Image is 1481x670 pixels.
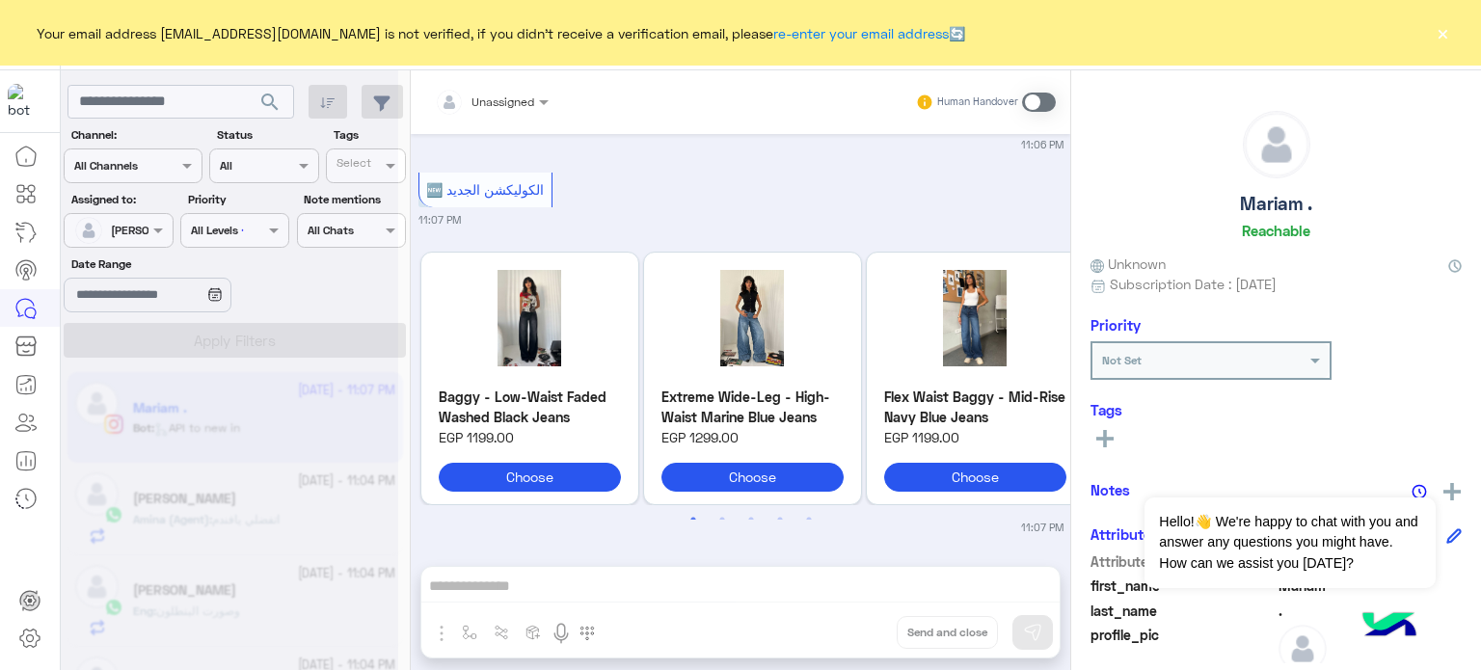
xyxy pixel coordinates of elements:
h6: Notes [1091,481,1130,498]
div: loading... [212,213,246,247]
button: Send and close [897,616,998,649]
img: defaultAdmin.png [1244,112,1309,177]
span: profile_pic [1091,625,1275,669]
h5: Mariam . [1240,193,1312,215]
span: EGP 1199.00 [439,427,621,447]
small: 11:06 PM [1021,137,1064,152]
span: EGP 1199.00 [884,427,1066,447]
span: Unknown [1091,254,1166,274]
p: Flex Waist Baggy - Mid-Rise Navy Blue Jeans [884,387,1066,428]
button: Choose [439,463,621,491]
img: add [1443,483,1461,500]
span: last_name [1091,601,1275,621]
small: 11:07 PM [1021,520,1064,535]
img: BG-8883-_1.jpg [884,270,1066,366]
h6: Attributes [1091,525,1159,543]
small: Human Handover [937,94,1018,110]
div: Select [334,154,371,176]
span: . [1279,601,1463,621]
b: Not Set [1102,353,1142,367]
span: Hello!👋 We're happy to chat with you and answer any questions you might have. How can we assist y... [1144,497,1435,588]
img: 919860931428189 [8,84,42,119]
img: BG-8650-_2.jpg [439,270,621,366]
p: Baggy - Low-Waist Faded Washed Black Jeans [439,387,621,428]
h6: Tags [1091,401,1462,418]
span: first_name [1091,576,1275,596]
img: WL-8894-_6.jpg [661,270,844,366]
span: Your email address [EMAIL_ADDRESS][DOMAIN_NAME] is not verified, if you didn't receive a verifica... [37,23,965,43]
button: 5 of 3 [799,510,819,529]
span: Unassigned [471,94,534,109]
button: 3 of 3 [741,510,761,529]
span: Subscription Date : [DATE] [1110,274,1277,294]
span: 🆕 الكوليكشن الجديد [426,181,544,198]
p: Extreme Wide-Leg - High-Waist Marine Blue Jeans [661,387,844,428]
h6: Reachable [1242,222,1310,239]
h6: Priority [1091,316,1141,334]
button: × [1433,23,1452,42]
button: 4 of 3 [770,510,790,529]
img: hulul-logo.png [1356,593,1423,660]
a: re-enter your email address [773,25,949,41]
button: Choose [884,463,1066,491]
button: 2 of 3 [713,510,732,529]
span: Attribute Name [1091,551,1275,572]
span: EGP 1299.00 [661,427,844,447]
button: Choose [661,463,844,491]
small: 11:07 PM [418,212,461,228]
button: 1 of 3 [684,510,703,529]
